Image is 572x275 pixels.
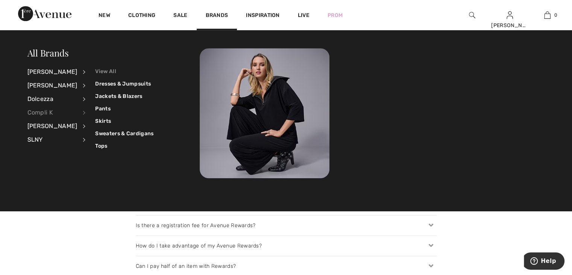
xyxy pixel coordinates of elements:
a: All Brands [27,47,69,59]
img: 1ère Avenue [18,6,71,21]
a: New [99,12,110,20]
span: 0 [554,12,557,18]
a: Pants [95,102,153,115]
a: Skirts [95,115,153,127]
span: Inspiration [246,12,279,20]
div: Compli K [27,106,77,119]
a: View All [95,65,153,78]
a: Live [298,11,310,19]
img: 250825112723_baf80837c6fd5.jpg [200,48,329,178]
div: SLNY [27,133,77,147]
div: [PERSON_NAME] [27,79,77,92]
img: My Info [507,11,513,20]
div: [PERSON_NAME] [27,65,77,79]
a: Brands [206,12,228,20]
a: Clothing [128,12,155,20]
a: 0 [529,11,566,20]
a: Sweaters & Cardigans [95,127,153,140]
iframe: Opens a widget where you can find more information [524,252,564,271]
a: Tops [95,140,153,152]
a: Jackets & Blazers [95,90,153,102]
a: Dresses & Jumpsuits [95,78,153,90]
a: Prom [328,11,343,19]
div: Dolcezza [27,92,77,106]
div: [PERSON_NAME] [491,21,528,29]
div: How do I take advantage of my Avenue Rewards? [136,236,437,256]
img: My Bag [544,11,551,20]
div: Is there a registration fee for Avenue Rewards? [136,215,437,235]
a: Sale [173,12,187,20]
a: Sign In [507,11,513,18]
div: [PERSON_NAME] [27,119,77,133]
img: search the website [469,11,475,20]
